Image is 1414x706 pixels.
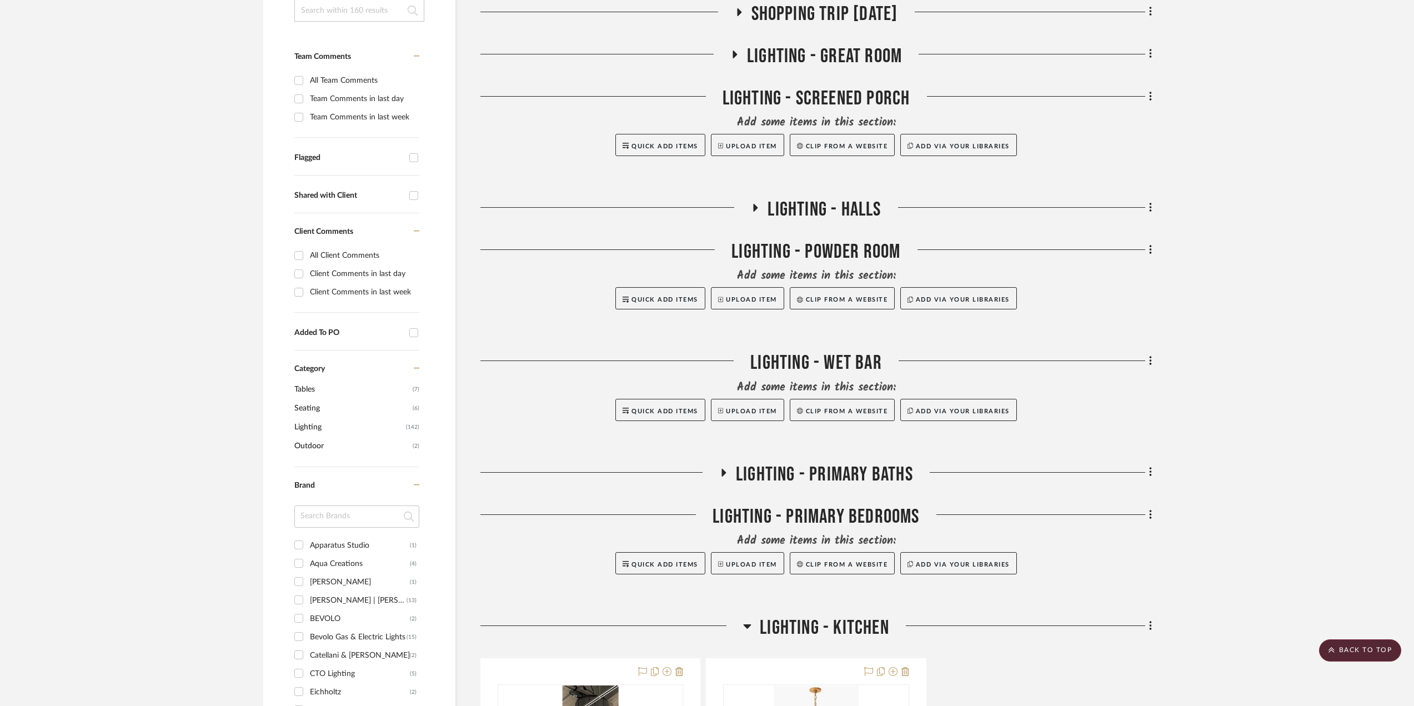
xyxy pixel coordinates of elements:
div: [PERSON_NAME] | [PERSON_NAME] [310,592,407,609]
div: (4) [410,555,417,573]
div: All Client Comments [310,247,417,264]
span: Lighting [294,418,403,437]
span: Quick Add Items [631,562,698,568]
span: SHOPPING TRIP [DATE] [751,2,898,26]
div: Add some items in this section: [480,533,1152,549]
div: CTO Lighting [310,665,410,683]
div: Add some items in this section: [480,115,1152,131]
div: (2) [410,647,417,664]
button: Upload Item [711,134,784,156]
div: (2) [410,683,417,701]
button: Quick Add Items [615,287,705,309]
button: Add via your libraries [900,287,1017,309]
scroll-to-top-button: BACK TO TOP [1319,639,1401,662]
button: Quick Add Items [615,134,705,156]
span: LIGHTING - GREAT ROOM [747,44,902,68]
button: Quick Add Items [615,552,705,574]
span: Outdoor [294,437,410,455]
div: (1) [410,573,417,591]
div: Catellani & [PERSON_NAME] [310,647,410,664]
div: Add some items in this section: [480,380,1152,395]
div: Bevolo Gas & Electric Lights [310,628,407,646]
span: (7) [413,380,419,398]
button: Clip from a website [790,134,895,156]
span: Team Comments [294,53,351,61]
div: [PERSON_NAME] [310,573,410,591]
div: Team Comments in last week [310,108,417,126]
div: BEVOLO [310,610,410,628]
span: Quick Add Items [631,297,698,303]
button: Clip from a website [790,552,895,574]
span: Quick Add Items [631,408,698,414]
div: Shared with Client [294,191,404,201]
span: Client Comments [294,228,353,236]
span: Category [294,364,325,374]
div: Added To PO [294,328,404,338]
div: Client Comments in last day [310,265,417,283]
button: Add via your libraries [900,399,1017,421]
span: (6) [413,399,419,417]
button: Add via your libraries [900,134,1017,156]
button: Clip from a website [790,399,895,421]
span: (2) [413,437,419,455]
button: Add via your libraries [900,552,1017,574]
div: Aqua Creations [310,555,410,573]
input: Search Brands [294,505,419,528]
div: (1) [410,537,417,554]
div: Eichholtz [310,683,410,701]
div: (5) [410,665,417,683]
div: Add some items in this section: [480,268,1152,284]
button: Upload Item [711,552,784,574]
span: LIGHTING - KITCHEN [760,616,889,640]
button: Upload Item [711,399,784,421]
button: Upload Item [711,287,784,309]
div: Flagged [294,153,404,163]
span: Brand [294,482,315,489]
button: Clip from a website [790,287,895,309]
div: Team Comments in last day [310,90,417,108]
div: All Team Comments [310,72,417,89]
span: Tables [294,380,410,399]
div: Apparatus Studio [310,537,410,554]
span: (142) [406,418,419,436]
span: Seating [294,399,410,418]
div: (2) [410,610,417,628]
div: (15) [407,628,417,646]
span: LIGHTING - HALLS [768,198,881,222]
div: Client Comments in last week [310,283,417,301]
button: Quick Add Items [615,399,705,421]
span: Quick Add Items [631,143,698,149]
span: LIGHTING - PRIMARY BATHS [736,463,913,487]
div: (13) [407,592,417,609]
